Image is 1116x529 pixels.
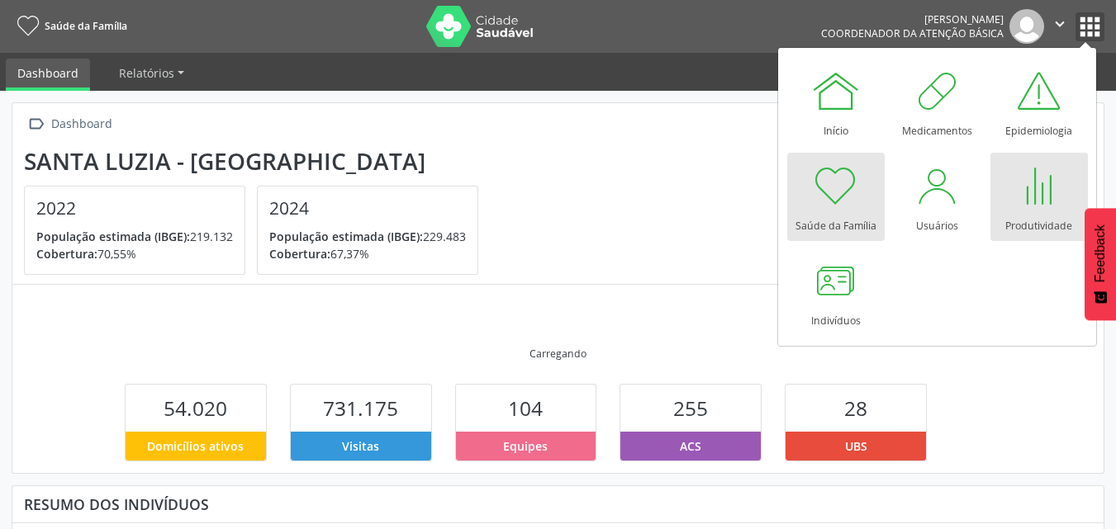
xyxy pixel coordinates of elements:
[269,245,466,262] p: 67,37%
[787,58,885,146] a: Início
[673,394,708,422] span: 255
[36,198,233,219] h4: 2022
[48,112,115,136] div: Dashboard
[1044,9,1076,44] button: 
[787,248,885,336] a: Indivíduos
[990,153,1088,241] a: Produtividade
[269,228,466,245] p: 229.483
[24,112,115,136] a:  Dashboard
[164,394,227,422] span: 54.020
[269,246,330,262] span: Cobertura:
[1085,208,1116,320] button: Feedback - Mostrar pesquisa
[6,59,90,91] a: Dashboard
[1051,15,1069,33] i: 
[530,347,586,361] div: Carregando
[1093,224,1108,282] span: Feedback
[889,153,986,241] a: Usuários
[269,229,423,244] span: População estimada (IBGE):
[24,112,48,136] i: 
[503,437,548,455] span: Equipes
[147,437,244,455] span: Domicílios ativos
[889,58,986,146] a: Medicamentos
[508,394,543,422] span: 104
[12,12,127,40] a: Saúde da Família
[821,26,1004,40] span: Coordenador da Atenção Básica
[680,437,701,455] span: ACS
[119,65,174,81] span: Relatórios
[821,12,1004,26] div: [PERSON_NAME]
[36,228,233,245] p: 219.132
[36,245,233,262] p: 70,55%
[342,437,379,455] span: Visitas
[107,59,196,87] a: Relatórios
[269,198,466,219] h4: 2024
[36,246,97,262] span: Cobertura:
[844,394,867,422] span: 28
[24,148,490,175] div: Santa Luzia - [GEOGRAPHIC_DATA]
[36,229,190,244] span: População estimada (IBGE):
[45,19,127,33] span: Saúde da Família
[24,495,1092,513] div: Resumo dos indivíduos
[1009,9,1044,44] img: img
[1076,12,1104,41] button: apps
[990,58,1088,146] a: Epidemiologia
[787,153,885,241] a: Saúde da Família
[323,394,398,422] span: 731.175
[845,437,867,455] span: UBS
